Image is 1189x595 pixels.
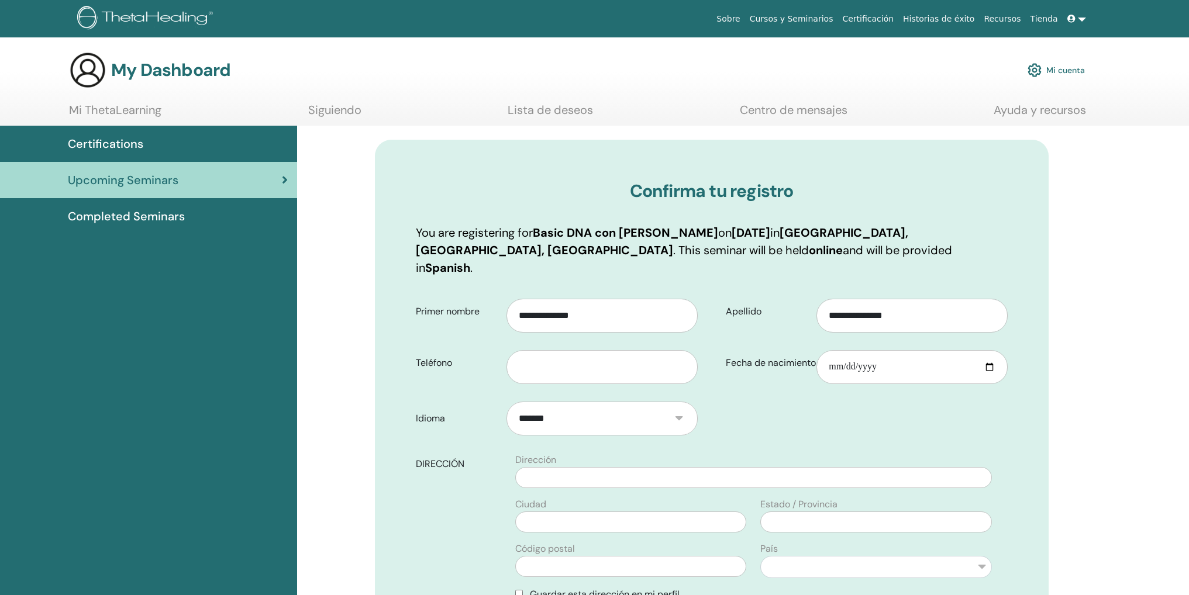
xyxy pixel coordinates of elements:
b: online [809,243,843,258]
label: Primer nombre [407,300,507,323]
a: Recursos [979,8,1025,30]
a: Lista de deseos [508,103,593,126]
a: Mi ThetaLearning [69,103,161,126]
img: logo.png [77,6,217,32]
label: DIRECCIÓN [407,453,509,475]
a: Sobre [712,8,745,30]
a: Centro de mensajes [740,103,847,126]
a: Siguiendo [308,103,361,126]
a: Cursos y Seminarios [745,8,838,30]
label: Fecha de nacimiento [717,352,817,374]
label: Código postal [515,542,575,556]
img: cog.svg [1028,60,1042,80]
a: Ayuda y recursos [994,103,1086,126]
label: Apellido [717,300,817,323]
label: Dirección [515,453,556,467]
label: Idioma [407,407,507,430]
img: generic-user-icon.jpg [69,51,106,89]
b: Basic DNA con [PERSON_NAME] [533,225,718,240]
span: Completed Seminars [68,207,185,225]
b: Spanish [425,260,470,275]
p: You are registering for on in . This seminar will be held and will be provided in . [416,224,1008,276]
label: Ciudad [515,497,546,511]
a: Mi cuenta [1028,57,1085,83]
a: Tienda [1026,8,1063,30]
label: País [760,542,778,556]
span: Upcoming Seminars [68,171,178,189]
a: Historias de éxito [898,8,979,30]
h3: My Dashboard [111,60,230,81]
label: Estado / Provincia [760,497,838,511]
b: [DATE] [732,225,770,240]
label: Teléfono [407,352,507,374]
a: Certificación [838,8,898,30]
h3: Confirma tu registro [416,181,1008,202]
span: Certifications [68,135,143,153]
